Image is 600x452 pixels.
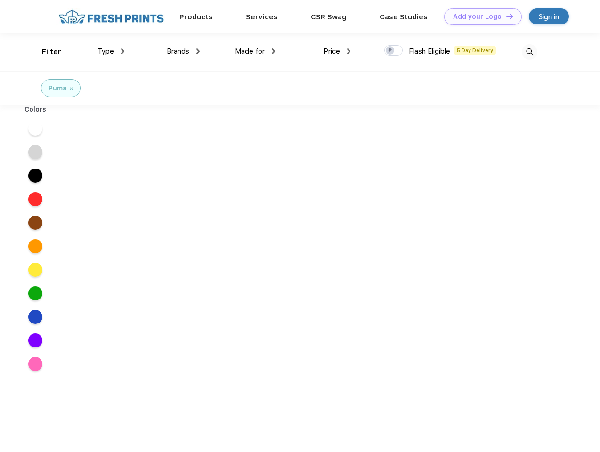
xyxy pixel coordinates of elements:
[506,14,513,19] img: DT
[453,13,502,21] div: Add your Logo
[539,11,559,22] div: Sign in
[311,13,347,21] a: CSR Swag
[529,8,569,24] a: Sign in
[17,105,54,114] div: Colors
[97,47,114,56] span: Type
[179,13,213,21] a: Products
[196,48,200,54] img: dropdown.png
[522,44,537,60] img: desktop_search.svg
[246,13,278,21] a: Services
[235,47,265,56] span: Made for
[272,48,275,54] img: dropdown.png
[56,8,167,25] img: fo%20logo%202.webp
[121,48,124,54] img: dropdown.png
[70,87,73,90] img: filter_cancel.svg
[347,48,350,54] img: dropdown.png
[409,47,450,56] span: Flash Eligible
[167,47,189,56] span: Brands
[49,83,67,93] div: Puma
[454,46,496,55] span: 5 Day Delivery
[42,47,61,57] div: Filter
[324,47,340,56] span: Price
